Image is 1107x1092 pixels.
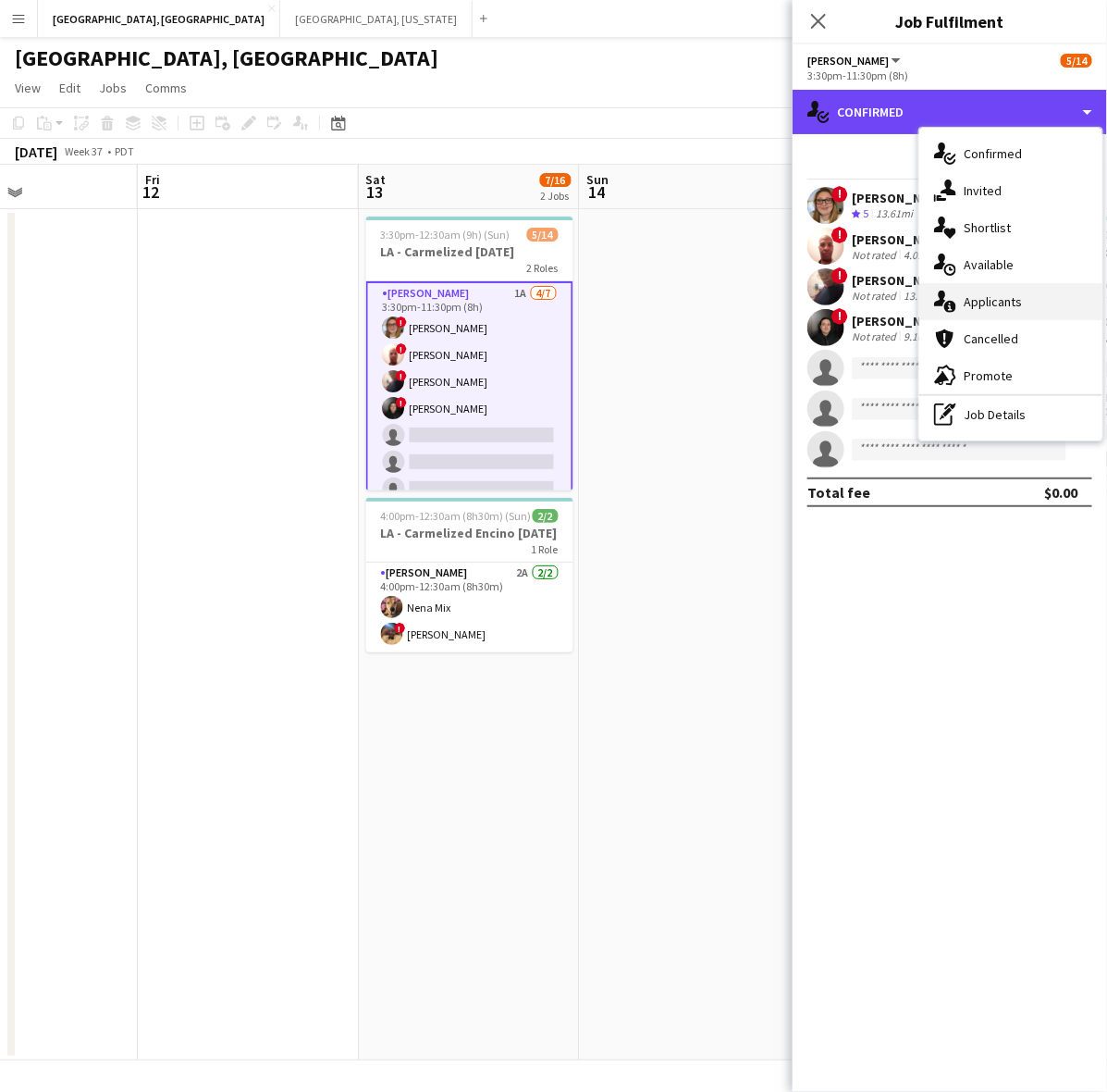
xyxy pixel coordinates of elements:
[381,509,532,523] span: 4:00pm-12:30am (8h30m) (Sun)
[919,357,1102,394] div: Promote
[919,246,1102,283] div: Available
[363,181,387,203] span: 13
[852,272,950,289] div: [PERSON_NAME]
[863,206,868,220] span: 5
[584,181,609,203] span: 14
[1061,54,1092,68] span: 5/14
[919,209,1102,246] div: Shortlist
[366,217,573,490] app-job-card: 3:30pm-12:30am (9h) (Sun)5/14LA - Carmelized [DATE]2 Roles[PERSON_NAME]1A4/73:30pm-11:30pm (8h)![...
[900,289,944,303] div: 13.76mi
[900,248,939,262] div: 4.02mi
[852,190,950,206] div: [PERSON_NAME]
[15,44,438,72] h1: [GEOGRAPHIC_DATA], [GEOGRAPHIC_DATA]
[807,54,904,68] button: [PERSON_NAME]
[61,144,107,158] span: Week 37
[397,316,408,328] span: !
[115,144,134,158] div: PDT
[807,68,1092,82] div: 3:30pm-11:30pm (8h)
[872,206,916,222] div: 13.61mi
[900,329,939,343] div: 9.16mi
[366,525,573,541] h3: LA - Carmelized Encino [DATE]
[92,76,134,100] a: Jobs
[138,76,194,100] a: Comms
[527,261,559,275] span: 2 Roles
[831,186,848,203] span: !
[59,80,80,96] span: Edit
[807,483,870,502] div: Total fee
[142,181,160,203] span: 12
[793,9,1107,33] h3: Job Fulfilment
[52,76,88,100] a: Edit
[397,343,408,354] span: !
[7,76,48,100] a: View
[540,173,572,187] span: 7/16
[397,397,408,408] span: !
[831,227,848,243] span: !
[852,329,900,343] div: Not rated
[919,172,1102,209] div: Invited
[807,54,889,68] span: LA - Cook
[15,143,57,161] div: [DATE]
[852,248,900,262] div: Not rated
[99,80,127,96] span: Jobs
[587,171,609,188] span: Sun
[145,171,160,188] span: Fri
[919,283,1102,320] div: Applicants
[381,228,510,242] span: 3:30pm-12:30am (9h) (Sun)
[366,563,573,652] app-card-role: [PERSON_NAME]2A2/24:00pm-12:30am (8h30m)Nena Mix![PERSON_NAME]
[366,243,573,260] h3: LA - Carmelized [DATE]
[366,281,573,509] app-card-role: [PERSON_NAME]1A4/73:30pm-11:30pm (8h)![PERSON_NAME]![PERSON_NAME]![PERSON_NAME]![PERSON_NAME]
[145,80,187,96] span: Comms
[541,189,571,203] div: 2 Jobs
[793,90,1107,134] div: Confirmed
[38,1,280,37] button: [GEOGRAPHIC_DATA], [GEOGRAPHIC_DATA]
[852,231,950,248] div: [PERSON_NAME]
[919,320,1102,357] div: Cancelled
[831,267,848,284] span: !
[852,313,950,329] div: [PERSON_NAME]
[15,80,41,96] span: View
[366,171,387,188] span: Sat
[397,370,408,381] span: !
[919,135,1102,172] div: Confirmed
[533,509,559,523] span: 2/2
[919,396,1102,433] div: Job Details
[852,289,900,303] div: Not rated
[366,498,573,652] app-job-card: 4:00pm-12:30am (8h30m) (Sun)2/2LA - Carmelized Encino [DATE]1 Role[PERSON_NAME]2A2/24:00pm-12:30a...
[1044,483,1077,502] div: $0.00
[831,308,848,325] span: !
[280,1,473,37] button: [GEOGRAPHIC_DATA], [US_STATE]
[527,228,559,242] span: 5/14
[532,542,559,556] span: 1 Role
[395,623,406,634] span: !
